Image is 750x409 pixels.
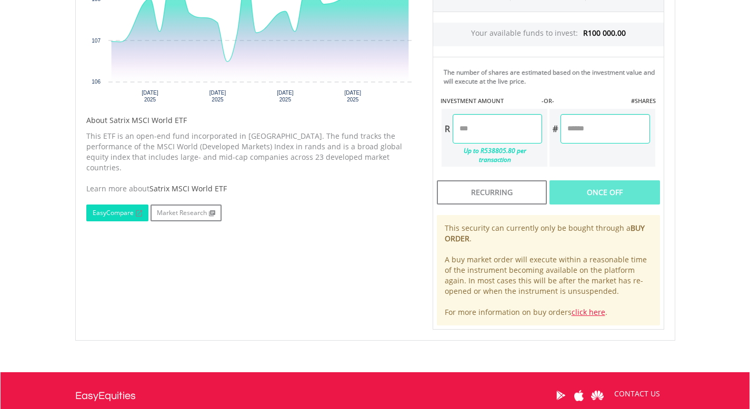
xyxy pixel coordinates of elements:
[442,114,453,144] div: R
[583,28,626,38] span: R100 000.00
[209,90,226,103] text: [DATE] 2025
[549,180,659,204] div: Once Off
[631,97,656,105] label: #SHARES
[151,204,222,221] a: Market Research
[445,223,645,243] b: BUY ORDER
[344,90,361,103] text: [DATE] 2025
[444,68,659,86] div: The number of shares are estimated based on the investment value and will execute at the live price.
[442,144,542,167] div: Up to R538805.80 per transaction
[142,90,158,103] text: [DATE] 2025
[441,97,504,105] label: INVESTMENT AMOUNT
[92,38,101,44] text: 107
[433,23,664,46] div: Your available funds to invest:
[572,307,605,317] a: click here
[86,204,148,221] a: EasyCompare
[437,180,547,204] div: Recurring
[437,215,660,325] div: This security can currently only be bought through a . A buy market order will execute within a r...
[277,90,294,103] text: [DATE] 2025
[86,115,417,126] h5: About Satrix MSCI World ETF
[549,114,561,144] div: #
[86,131,417,173] p: This ETF is an open-end fund incorporated in [GEOGRAPHIC_DATA]. The fund tracks the performance o...
[92,79,101,85] text: 106
[607,379,667,408] a: CONTACT US
[86,183,417,194] div: Learn more about
[542,97,554,105] label: -OR-
[149,183,227,193] span: Satrix MSCI World ETF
